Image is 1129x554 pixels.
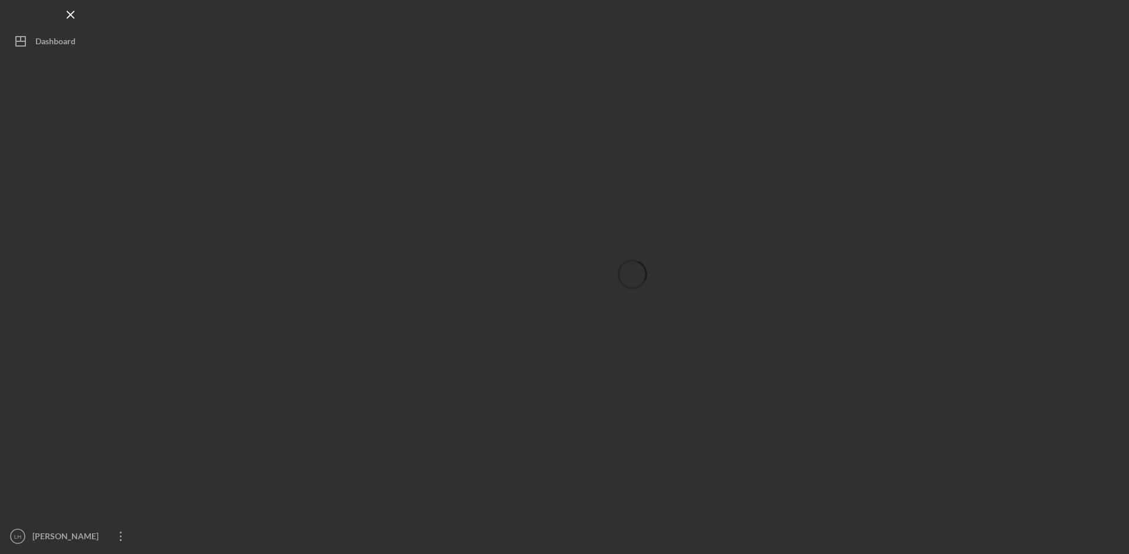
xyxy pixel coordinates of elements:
[6,525,136,548] button: LH[PERSON_NAME]
[29,525,106,551] div: [PERSON_NAME]
[35,29,76,56] div: Dashboard
[14,533,21,540] text: LH
[6,29,136,53] button: Dashboard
